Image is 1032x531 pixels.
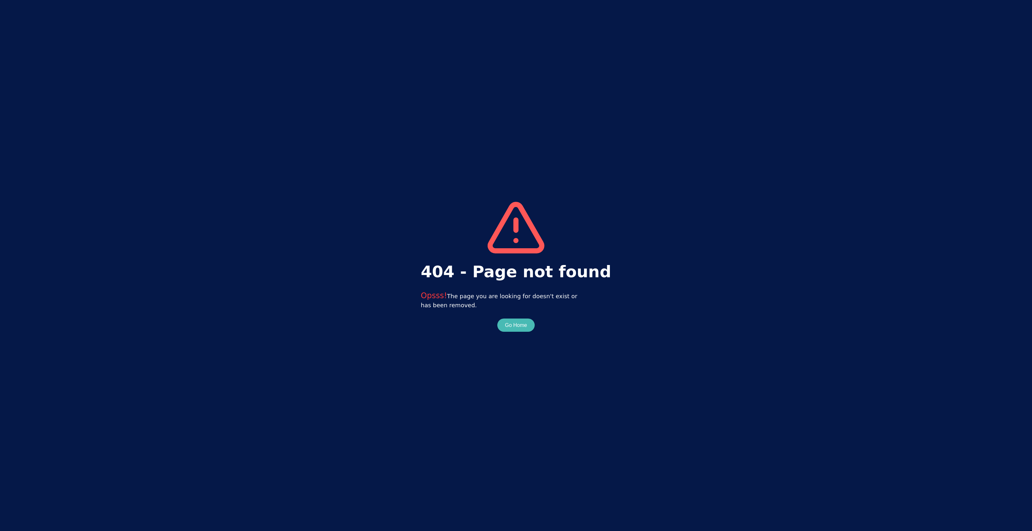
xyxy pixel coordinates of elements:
button: Go Home [505,321,527,329]
h1: 404 - Page not found [421,260,611,284]
img: svg%3e [488,202,544,253]
p: The page you are looking for doesn't exist or has been removed. [421,290,611,310]
a: Go Home [497,322,535,328]
span: Opsss! [421,291,447,300]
